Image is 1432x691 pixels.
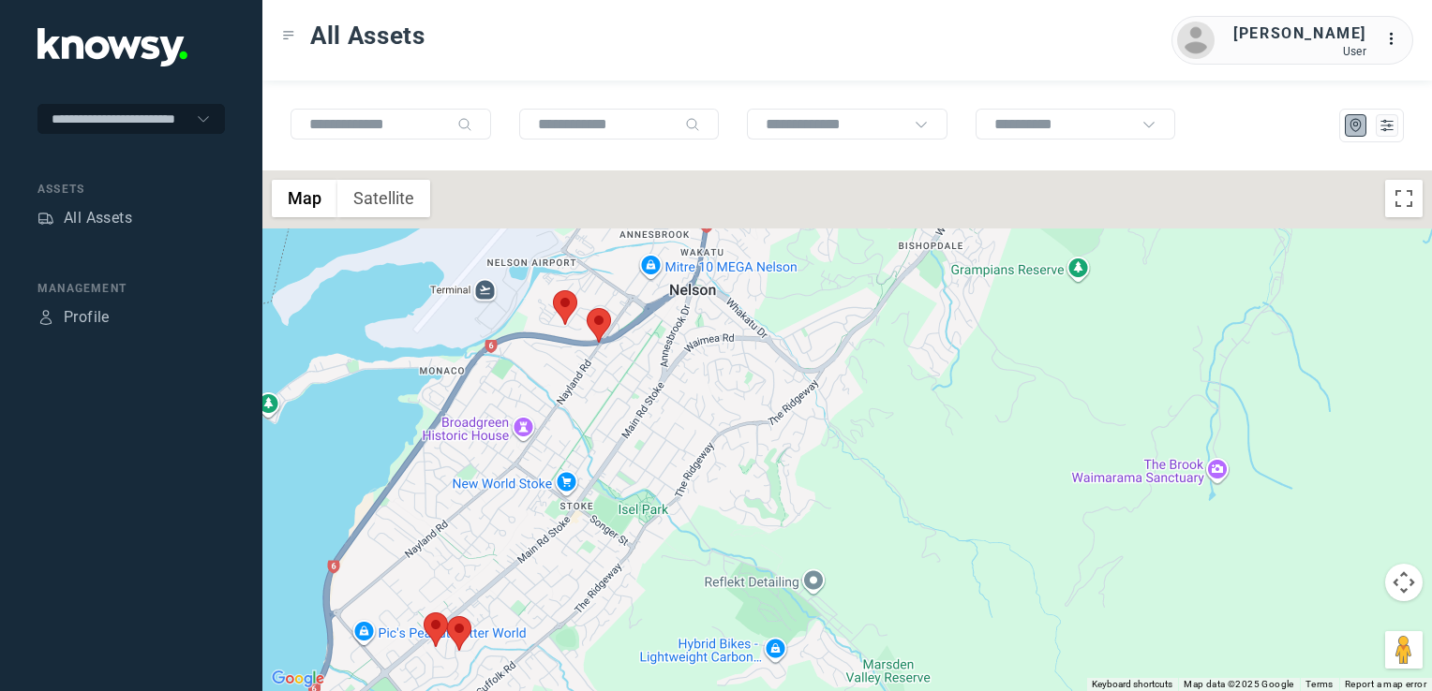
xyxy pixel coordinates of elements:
[37,280,225,297] div: Management
[457,117,472,132] div: Search
[1233,45,1366,58] div: User
[37,207,132,229] a: AssetsAll Assets
[64,207,132,229] div: All Assets
[310,19,425,52] span: All Assets
[1385,28,1408,51] div: :
[1092,678,1172,691] button: Keyboard shortcuts
[37,309,54,326] div: Profile
[37,28,187,66] img: Application Logo
[37,181,225,198] div: Assets
[37,210,54,227] div: Assets
[272,180,337,217] button: Show street map
[1184,679,1293,689] span: Map data ©2025 Google
[685,117,700,132] div: Search
[1385,28,1408,53] div: :
[1177,22,1215,59] img: avatar.png
[1379,117,1395,134] div: List
[267,667,329,691] a: Open this area in Google Maps (opens a new window)
[337,180,430,217] button: Show satellite imagery
[1345,679,1426,689] a: Report a map error
[1305,679,1334,689] a: Terms (opens in new tab)
[37,306,110,329] a: ProfileProfile
[1348,117,1365,134] div: Map
[1385,631,1423,669] button: Drag Pegman onto the map to open Street View
[1233,22,1366,45] div: [PERSON_NAME]
[1385,180,1423,217] button: Toggle fullscreen view
[267,667,329,691] img: Google
[1385,564,1423,601] button: Map camera controls
[1386,32,1405,46] tspan: ...
[64,306,110,329] div: Profile
[282,29,295,42] div: Toggle Menu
